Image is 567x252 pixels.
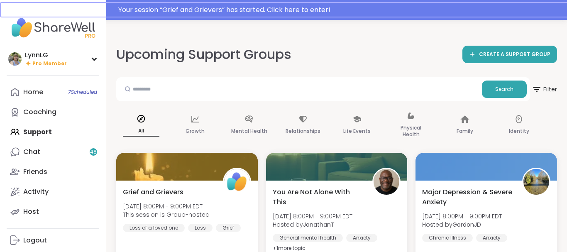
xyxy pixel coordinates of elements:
[457,126,473,136] p: Family
[25,51,67,60] div: LynnLG
[509,126,529,136] p: Identity
[273,187,364,207] span: You Are Not Alone With This
[482,81,527,98] button: Search
[7,13,99,42] img: ShareWell Nav Logo
[186,126,205,136] p: Growth
[216,224,241,232] div: Grief
[422,212,502,220] span: [DATE] 8:00PM - 9:00PM EDT
[532,79,557,99] span: Filter
[231,126,267,136] p: Mental Health
[123,126,159,137] p: All
[123,224,185,232] div: Loss of a loved one
[7,142,99,162] a: Chat48
[393,123,429,139] p: Physical Health
[479,51,550,58] span: CREATE A SUPPORT GROUP
[7,202,99,222] a: Host
[7,102,99,122] a: Coaching
[273,212,352,220] span: [DATE] 8:00PM - 9:00PM EDT
[273,234,343,242] div: General mental health
[23,207,39,216] div: Host
[7,182,99,202] a: Activity
[116,45,291,64] h2: Upcoming Support Groups
[23,187,49,196] div: Activity
[7,230,99,250] a: Logout
[286,126,320,136] p: Relationships
[188,224,213,232] div: Loss
[123,187,183,197] span: Grief and Grievers
[23,236,47,245] div: Logout
[462,46,557,63] a: CREATE A SUPPORT GROUP
[303,220,335,229] b: JonathanT
[452,220,481,229] b: GordonJD
[123,202,210,210] span: [DATE] 8:00PM - 9:00PM EDT
[495,86,513,93] span: Search
[123,210,210,219] span: This session is Group-hosted
[346,234,377,242] div: Anxiety
[23,108,56,117] div: Coaching
[422,234,473,242] div: Chronic Illness
[422,220,502,229] span: Hosted by
[8,52,22,66] img: LynnLG
[23,88,43,97] div: Home
[343,126,371,136] p: Life Events
[523,169,549,195] img: GordonJD
[374,169,399,195] img: JonathanT
[32,60,67,67] span: Pro Member
[273,220,352,229] span: Hosted by
[23,147,40,157] div: Chat
[23,167,47,176] div: Friends
[7,162,99,182] a: Friends
[90,149,97,156] span: 48
[224,169,250,195] img: ShareWell
[68,89,97,95] span: 7 Scheduled
[7,82,99,102] a: Home7Scheduled
[476,234,507,242] div: Anxiety
[422,187,513,207] span: Major Depression & Severe Anxiety
[532,77,557,101] button: Filter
